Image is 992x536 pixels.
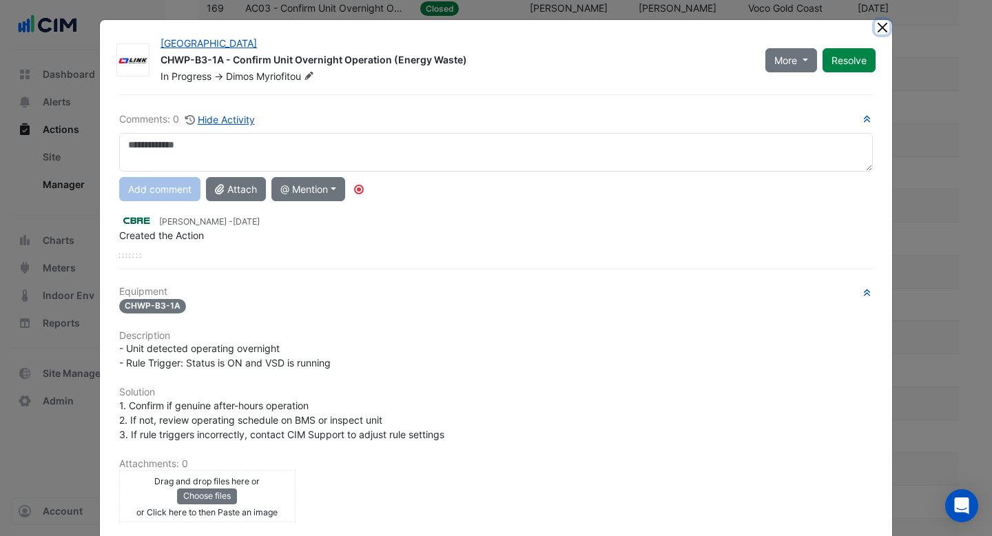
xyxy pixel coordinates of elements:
button: More [765,48,817,72]
span: Dimos [226,70,254,82]
img: CBRE Charter Hall [119,213,154,228]
div: Comments: 0 [119,112,256,127]
span: -> [214,70,223,82]
h6: Description [119,330,873,342]
button: Choose files [177,488,237,504]
button: @ Mention [271,177,345,201]
button: Close [875,20,889,34]
div: CHWP-B3-1A - Confirm Unit Overnight Operation (Energy Waste) [161,53,749,70]
div: Open Intercom Messenger [945,489,978,522]
span: - Unit detected operating overnight - Rule Trigger: Status is ON and VSD is running [119,342,331,369]
h6: Solution [119,386,873,398]
span: 1. Confirm if genuine after-hours operation 2. If not, review operating schedule on BMS or inspec... [119,400,444,440]
h6: Attachments: 0 [119,458,873,470]
small: or Click here to then Paste an image [136,507,278,517]
div: Tooltip anchor [353,183,365,196]
span: CHWP-B3-1A [119,299,186,313]
span: Myriofitou [256,70,317,83]
small: Drag and drop files here or [154,476,260,486]
button: Hide Activity [185,112,256,127]
span: More [774,53,797,68]
h6: Equipment [119,286,873,298]
span: Created the Action [119,229,204,241]
img: Link Mechanical [117,54,149,68]
button: Attach [206,177,266,201]
button: Resolve [823,48,876,72]
a: [GEOGRAPHIC_DATA] [161,37,257,49]
span: 2025-09-16 08:33:06 [233,216,260,227]
span: In Progress [161,70,211,82]
small: [PERSON_NAME] - [159,216,260,228]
